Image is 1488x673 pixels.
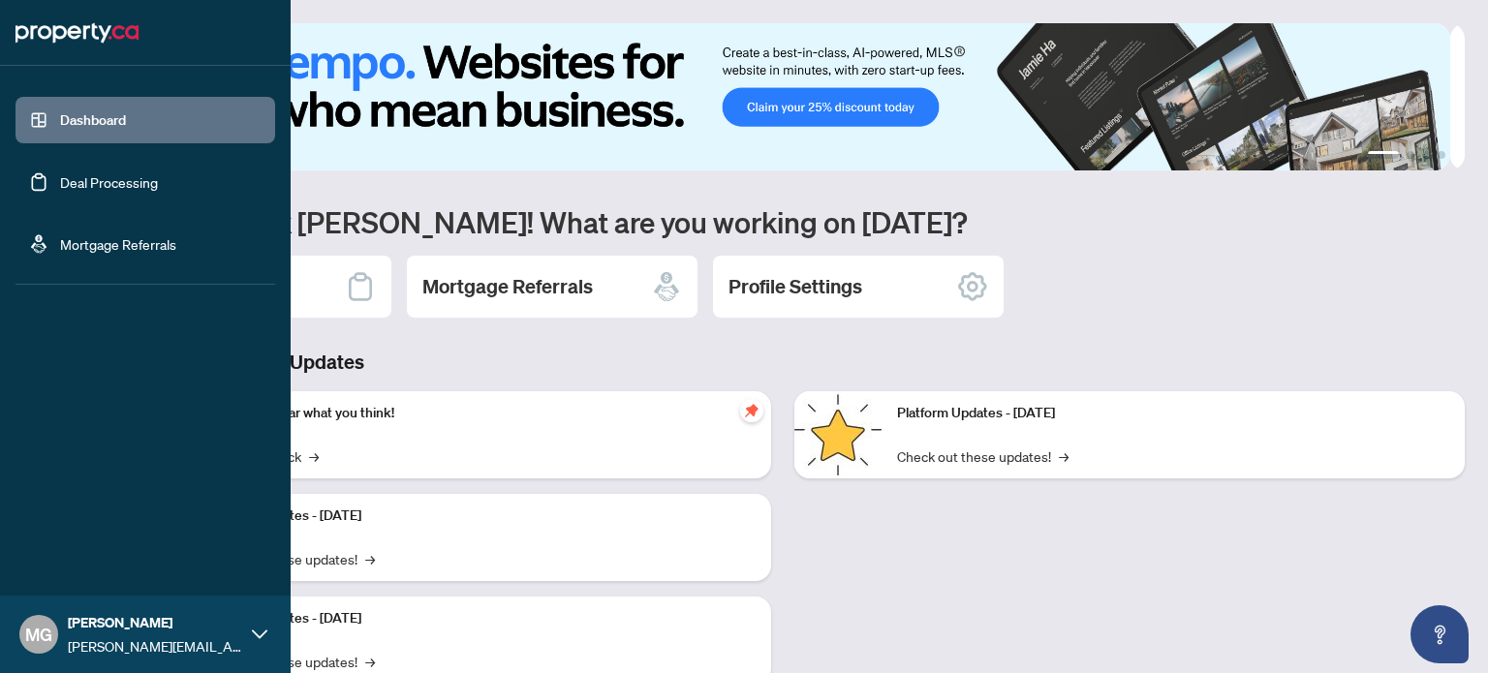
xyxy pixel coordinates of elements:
button: 4 [1438,151,1445,159]
span: [PERSON_NAME] [68,612,242,633]
span: [PERSON_NAME][EMAIL_ADDRESS][DOMAIN_NAME] [68,635,242,657]
span: → [365,651,375,672]
a: Check out these updates!→ [897,445,1069,467]
button: 1 [1368,151,1399,159]
a: Mortgage Referrals [60,235,176,253]
p: We want to hear what you think! [203,403,756,424]
span: → [1059,445,1069,467]
p: Platform Updates - [DATE] [897,403,1449,424]
img: Slide 0 [101,23,1450,170]
h3: Brokerage & Industry Updates [101,349,1465,376]
button: Open asap [1410,605,1469,663]
span: → [365,548,375,569]
span: → [309,445,319,467]
span: MG [25,621,52,648]
button: 3 [1422,151,1430,159]
p: Platform Updates - [DATE] [203,608,756,629]
h2: Profile Settings [728,273,862,300]
h1: Welcome back [PERSON_NAME]! What are you working on [DATE]? [101,203,1465,240]
img: Platform Updates - June 23, 2025 [794,391,882,478]
a: Dashboard [60,111,126,129]
button: 2 [1407,151,1414,159]
h2: Mortgage Referrals [422,273,593,300]
p: Platform Updates - [DATE] [203,505,756,527]
a: Deal Processing [60,173,158,191]
img: logo [15,17,139,48]
span: pushpin [740,399,763,422]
